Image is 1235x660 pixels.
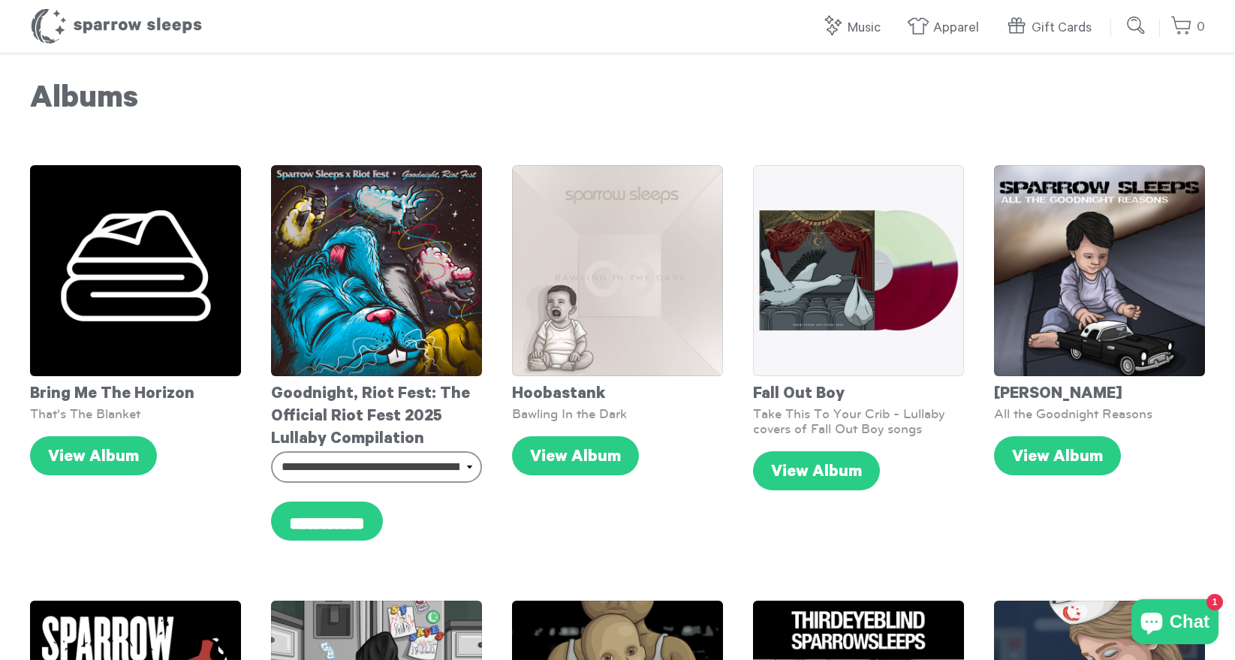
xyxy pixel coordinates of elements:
[1170,11,1205,44] a: 0
[994,376,1205,406] div: [PERSON_NAME]
[30,165,241,376] img: BringMeTheHorizon-That_sTheBlanket-Cover_grande.png
[753,406,964,436] div: Take This To Your Crib - Lullaby covers of Fall Out Boy songs
[907,12,986,44] a: Apparel
[753,451,880,490] a: View Album
[994,406,1205,421] div: All the Goodnight Reasons
[30,376,241,406] div: Bring Me The Horizon
[994,436,1121,475] a: View Album
[512,436,639,475] a: View Album
[1005,12,1099,44] a: Gift Cards
[30,406,241,421] div: That's The Blanket
[271,165,482,376] img: RiotFestCover2025_f0c3ff46-2987-413d-b2a7-3322b85762af_grande.jpg
[512,165,723,376] img: Hoobastank_-_Bawling_In_The_Dark_-_Cover_3000x3000_c6cbc220-6762-4f53-8157-d43f2a1c9256_grande.jpg
[994,165,1205,376] img: Nickelback-AllTheGoodnightReasons-Cover_1_grande.png
[753,165,964,376] img: SS_FUTST_SSEXCLUSIVE_6d2c3e95-2d39-4810-a4f6-2e3a860c2b91_grande.png
[30,436,157,475] a: View Album
[271,376,482,451] div: Goodnight, Riot Fest: The Official Riot Fest 2025 Lullaby Compilation
[512,376,723,406] div: Hoobastank
[512,406,723,421] div: Bawling In the Dark
[1127,599,1223,648] inbox-online-store-chat: Shopify online store chat
[30,8,203,45] h1: Sparrow Sleeps
[753,376,964,406] div: Fall Out Boy
[30,83,1205,120] h1: Albums
[1122,11,1152,41] input: Submit
[821,12,888,44] a: Music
